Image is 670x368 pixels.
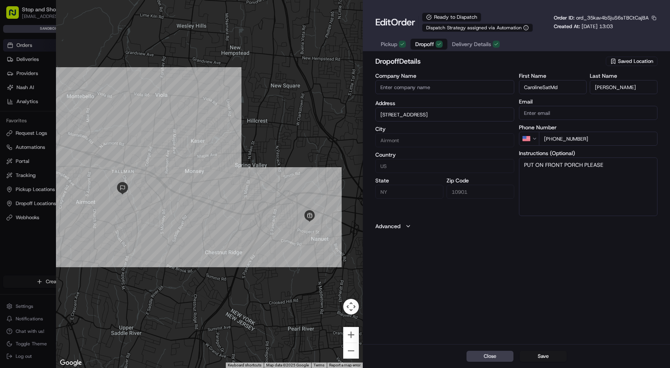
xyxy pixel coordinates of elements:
input: Enter first name [519,80,587,94]
label: Instructions (Optional) [519,150,657,156]
input: Enter city [375,133,514,147]
label: Advanced [375,222,400,230]
input: Enter zip code [447,185,514,199]
label: Country [375,152,514,157]
input: Enter last name [590,80,657,94]
button: Zoom in [343,327,359,343]
span: Pickup [381,40,397,48]
a: Open this area in Google Maps (opens a new window) [58,358,84,368]
label: Company Name [375,73,514,79]
span: Dropoff [415,40,434,48]
input: Enter phone number [539,132,657,146]
button: Map camera controls [343,299,359,314]
span: Map data ©2025 Google [266,363,309,367]
button: Advanced [375,222,657,230]
p: Order ID: [554,14,649,21]
h1: Edit [375,16,415,29]
span: Saved Location [618,58,653,65]
span: Delivery Details [452,40,491,48]
button: Keyboard shortcuts [228,363,261,368]
input: Enter state [375,185,443,199]
label: Phone Number [519,125,657,130]
label: Last Name [590,73,657,79]
h2: dropoff Details [375,56,604,67]
input: Enter country [375,159,514,173]
input: 8 Blossom Rd, Airmont, NY 10901, USA [375,107,514,121]
img: Google [58,358,84,368]
a: Report a map error [329,363,360,367]
button: Save [520,351,567,362]
span: [DATE] 13:03 [582,23,613,30]
a: Terms (opens in new tab) [313,363,324,367]
span: Order [391,16,415,29]
div: Ready to Dispatch [422,13,481,22]
label: State [375,178,443,183]
textarea: PUT ON FRONT PORCH PLEASE [519,157,657,216]
label: Address [375,100,514,106]
input: Enter email [519,106,657,120]
span: Dispatch Strategy assigned via Automation [426,25,522,31]
label: Zip Code [447,178,514,183]
p: Created At: [554,23,613,30]
label: City [375,126,514,132]
button: Zoom out [343,343,359,359]
button: Saved Location [606,56,657,67]
label: Email [519,99,657,104]
button: Close [466,351,513,362]
label: First Name [519,73,587,79]
span: ord_35kav4bSjuS6sTBCtCajBA [576,14,649,21]
input: Enter company name [375,80,514,94]
button: Dispatch Strategy assigned via Automation [422,23,533,32]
